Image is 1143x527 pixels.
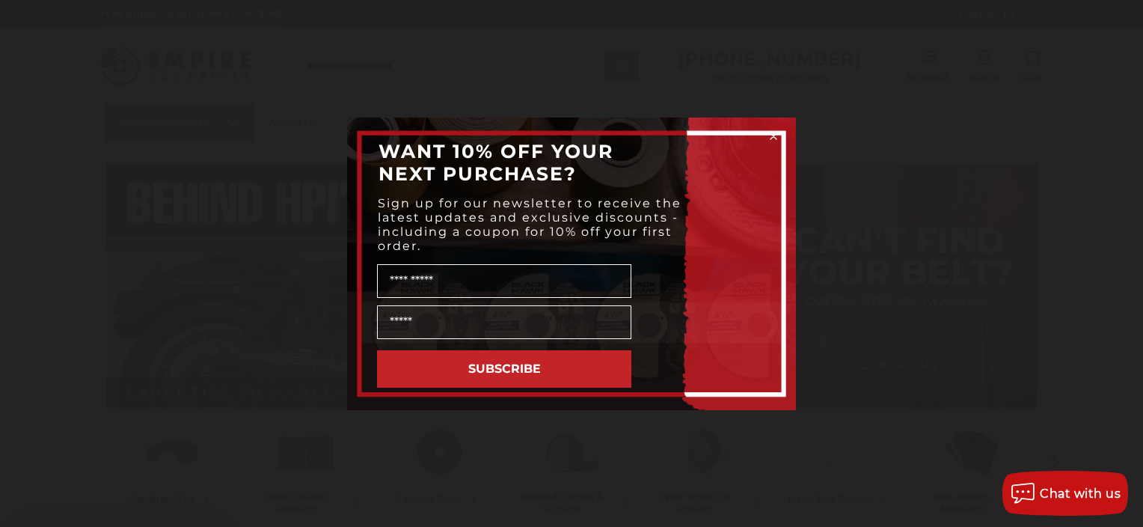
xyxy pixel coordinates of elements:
[377,350,631,388] button: SUBSCRIBE
[766,129,781,144] button: Close dialog
[379,140,613,185] span: WANT 10% OFF YOUR NEXT PURCHASE?
[377,305,631,339] input: Email
[1040,487,1121,501] span: Chat with us
[378,196,681,253] span: Sign up for our newsletter to receive the latest updates and exclusive discounts - including a co...
[1002,471,1128,516] button: Chat with us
